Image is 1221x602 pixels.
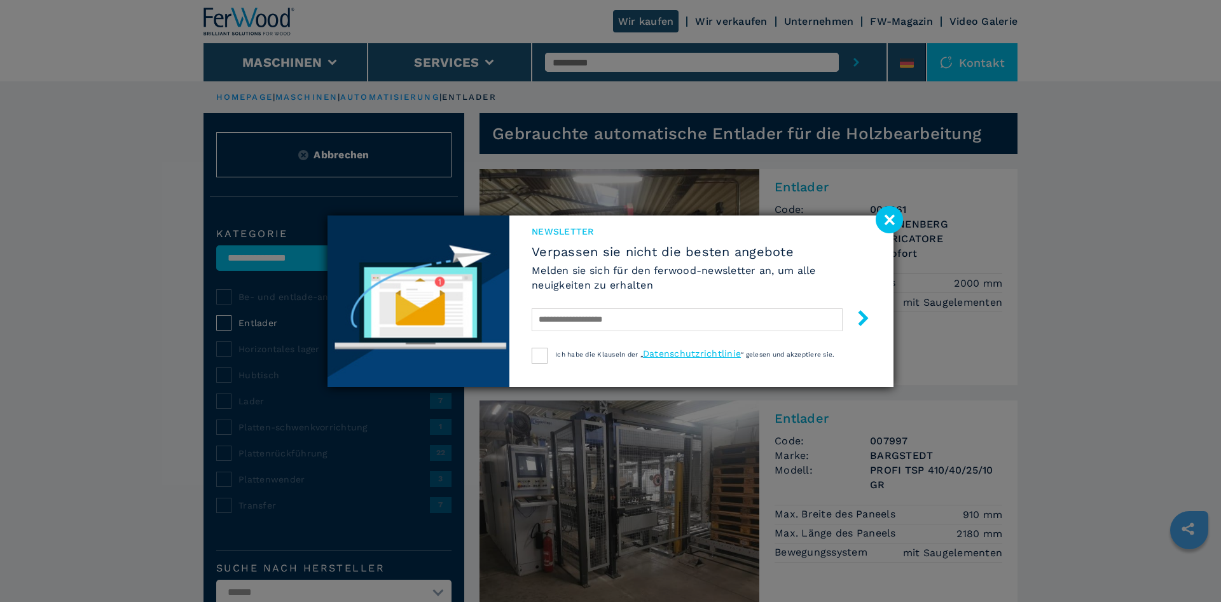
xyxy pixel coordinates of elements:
img: Newsletter image [328,215,509,387]
span: Verpassen sie nicht die besten angebote [532,244,871,259]
a: Datenschutzrichtlinie [643,348,741,359]
span: Ich habe die Klauseln der „ [555,351,643,358]
button: submit-button [843,305,871,335]
h6: Melden sie sich für den ferwood-newsletter an, um alle neuigkeiten zu erhalten [532,263,871,292]
span: Newsletter [532,225,871,238]
span: “ gelesen und akzeptiere sie. [741,351,834,358]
